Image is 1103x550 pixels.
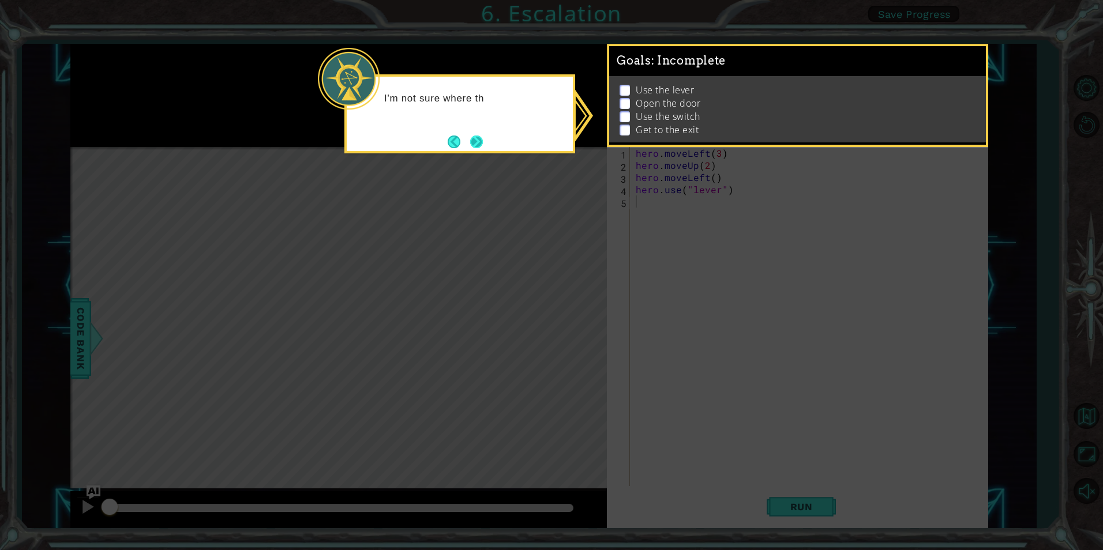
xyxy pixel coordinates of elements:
p: I'm not sure where th [384,92,565,105]
button: Back [448,135,470,148]
p: Use the lever [636,84,694,96]
span: : Incomplete [651,54,726,67]
p: Use the switch [636,110,700,123]
button: Next [470,135,483,148]
p: Get to the exit [636,123,699,136]
p: Open the door [636,97,700,110]
span: Goals [617,54,726,68]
